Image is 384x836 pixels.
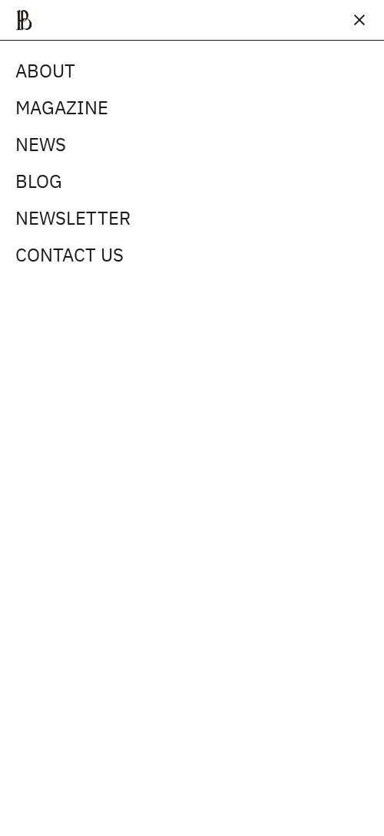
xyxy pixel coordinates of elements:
a: NEWS [15,132,66,156]
a: NEWSLETTER [15,206,131,230]
a: BLOG [15,169,62,193]
a: ABOUT [15,58,75,83]
img: ba379d5522eb3.png [15,9,32,31]
span: MAGAZINE [15,95,108,120]
a: CONTACT US [15,242,124,267]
